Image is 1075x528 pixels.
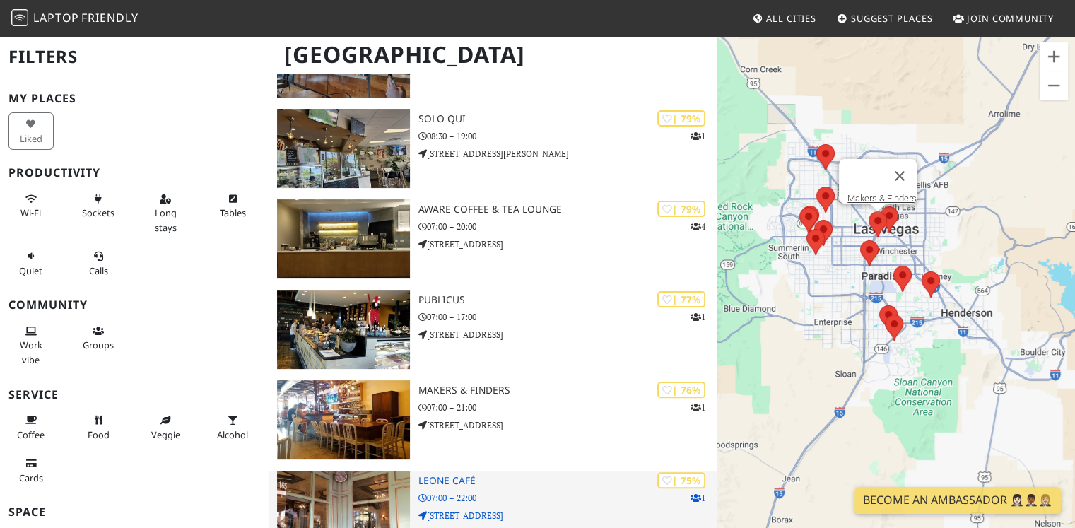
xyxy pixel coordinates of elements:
[8,388,260,401] h3: Service
[657,291,705,307] div: | 77%
[847,193,917,204] a: Makers & Finders
[418,509,717,522] p: [STREET_ADDRESS]
[277,380,409,459] img: Makers & Finders
[8,92,260,105] h3: My Places
[657,201,705,217] div: | 79%
[8,505,260,519] h3: Space
[277,199,409,278] img: Aware Coffee & Tea Lounge
[418,475,717,487] h3: Leone Café
[83,339,114,351] span: Group tables
[269,109,717,188] a: Solo Qui | 79% 1 Solo Qui 08:30 – 19:00 [STREET_ADDRESS][PERSON_NAME]
[76,187,121,225] button: Sockets
[418,147,717,160] p: [STREET_ADDRESS][PERSON_NAME]
[418,310,717,324] p: 07:00 – 17:00
[269,290,717,369] a: PublicUs | 77% 1 PublicUs 07:00 – 17:00 [STREET_ADDRESS]
[143,187,188,239] button: Long stays
[88,428,110,441] span: Food
[8,409,54,446] button: Coffee
[273,35,714,74] h1: [GEOGRAPHIC_DATA]
[17,428,45,441] span: Coffee
[418,418,717,432] p: [STREET_ADDRESS]
[269,199,717,278] a: Aware Coffee & Tea Lounge | 79% 4 Aware Coffee & Tea Lounge 07:00 – 20:00 [STREET_ADDRESS]
[143,409,188,446] button: Veggie
[210,187,255,225] button: Tables
[883,159,917,193] button: Close
[967,12,1054,25] span: Join Community
[8,35,260,78] h2: Filters
[418,491,717,505] p: 07:00 – 22:00
[418,328,717,341] p: [STREET_ADDRESS]
[8,319,54,371] button: Work vibe
[8,245,54,282] button: Quiet
[8,452,54,489] button: Cards
[89,264,108,277] span: Video/audio calls
[657,472,705,488] div: | 75%
[20,339,42,365] span: People working
[418,204,717,216] h3: Aware Coffee & Tea Lounge
[217,428,248,441] span: Alcohol
[418,401,717,414] p: 07:00 – 21:00
[1040,71,1068,100] button: Zoom out
[691,220,705,233] p: 4
[277,109,409,188] img: Solo Qui
[947,6,1059,31] a: Join Community
[11,9,28,26] img: LaptopFriendly
[418,385,717,397] h3: Makers & Finders
[8,187,54,225] button: Wi-Fi
[746,6,822,31] a: All Cities
[76,409,121,446] button: Food
[20,206,41,219] span: Stable Wi-Fi
[220,206,246,219] span: Work-friendly tables
[19,471,43,484] span: Credit cards
[277,290,409,369] img: PublicUs
[210,409,255,446] button: Alcohol
[19,264,42,277] span: Quiet
[657,110,705,127] div: | 79%
[269,380,717,459] a: Makers & Finders | 76% 1 Makers & Finders 07:00 – 21:00 [STREET_ADDRESS]
[831,6,939,31] a: Suggest Places
[8,166,260,180] h3: Productivity
[155,206,177,233] span: Long stays
[151,428,180,441] span: Veggie
[1040,42,1068,71] button: Zoom in
[691,129,705,143] p: 1
[418,113,717,125] h3: Solo Qui
[81,10,138,25] span: Friendly
[76,245,121,282] button: Calls
[691,401,705,414] p: 1
[8,298,260,312] h3: Community
[766,12,816,25] span: All Cities
[691,310,705,324] p: 1
[11,6,139,31] a: LaptopFriendly LaptopFriendly
[851,12,933,25] span: Suggest Places
[418,129,717,143] p: 08:30 – 19:00
[418,237,717,251] p: [STREET_ADDRESS]
[33,10,79,25] span: Laptop
[418,294,717,306] h3: PublicUs
[691,491,705,505] p: 1
[657,382,705,398] div: | 76%
[82,206,114,219] span: Power sockets
[418,220,717,233] p: 07:00 – 20:00
[76,319,121,357] button: Groups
